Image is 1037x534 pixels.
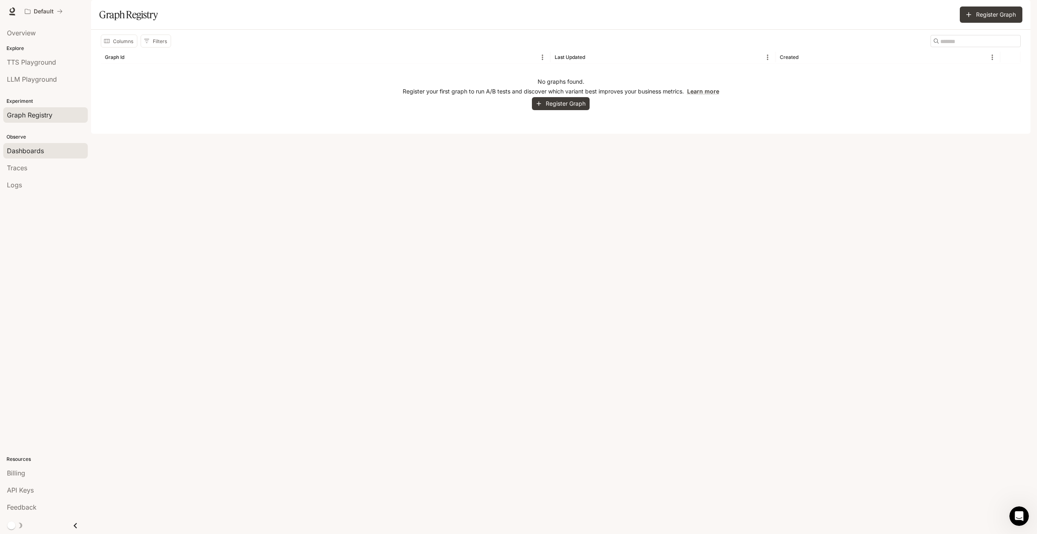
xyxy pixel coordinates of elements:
[761,51,774,63] button: Menu
[780,54,798,60] div: Created
[536,51,549,63] button: Menu
[687,88,719,95] a: Learn more
[931,35,1021,47] div: Search
[125,51,137,63] button: Sort
[99,7,158,23] h1: Graph Registry
[960,7,1022,23] button: Register Graph
[403,87,719,96] p: Register your first graph to run A/B tests and discover which variant best improves your business...
[101,35,137,48] button: Select columns
[555,54,585,60] div: Last Updated
[105,54,124,60] div: Graph Id
[34,8,54,15] p: Default
[586,51,598,63] button: Sort
[1009,506,1029,526] iframe: Intercom live chat
[141,35,171,48] button: Show filters
[986,51,998,63] button: Menu
[538,78,584,86] p: No graphs found.
[21,3,66,20] button: All workspaces
[799,51,811,63] button: Sort
[532,97,590,111] button: Register Graph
